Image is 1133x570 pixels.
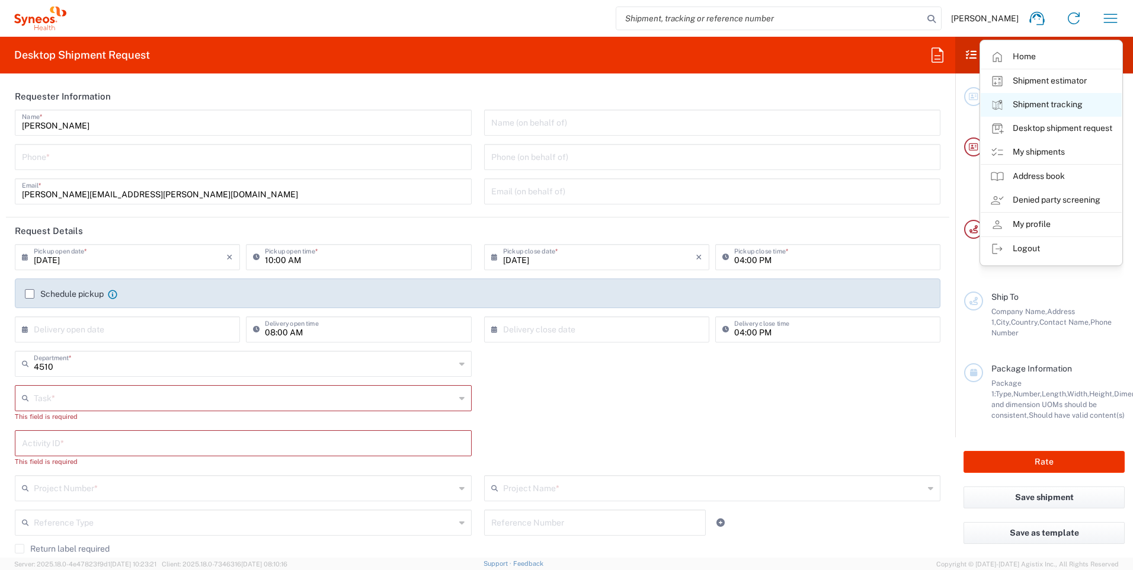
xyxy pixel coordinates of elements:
[964,522,1125,544] button: Save as template
[996,389,1013,398] span: Type,
[981,45,1122,69] a: Home
[25,289,104,299] label: Schedule pickup
[1089,389,1114,398] span: Height,
[14,48,150,62] h2: Desktop Shipment Request
[15,544,110,553] label: Return label required
[951,13,1019,24] span: [PERSON_NAME]
[241,561,287,568] span: [DATE] 08:10:16
[1029,411,1125,420] span: Should have valid content(s)
[14,561,156,568] span: Server: 2025.18.0-4e47823f9d1
[981,140,1122,164] a: My shipments
[1042,389,1067,398] span: Length,
[15,456,472,467] div: This field is required
[991,364,1072,373] span: Package Information
[484,560,513,567] a: Support
[964,451,1125,473] button: Rate
[981,237,1122,261] a: Logout
[696,248,702,267] i: ×
[964,486,1125,508] button: Save shipment
[996,318,1011,326] span: City,
[981,188,1122,212] a: Denied party screening
[981,117,1122,140] a: Desktop shipment request
[981,69,1122,93] a: Shipment estimator
[1039,318,1090,326] span: Contact Name,
[1067,389,1089,398] span: Width,
[513,560,543,567] a: Feedback
[981,93,1122,117] a: Shipment tracking
[226,248,233,267] i: ×
[1013,389,1042,398] span: Number,
[15,91,111,103] h2: Requester Information
[110,561,156,568] span: [DATE] 10:23:21
[981,213,1122,236] a: My profile
[162,561,287,568] span: Client: 2025.18.0-7346316
[712,514,729,531] a: Add Reference
[936,559,1119,569] span: Copyright © [DATE]-[DATE] Agistix Inc., All Rights Reserved
[991,307,1047,316] span: Company Name,
[616,7,923,30] input: Shipment, tracking or reference number
[966,48,1083,62] h2: Shipment Checklist
[15,411,472,422] div: This field is required
[15,225,83,237] h2: Request Details
[991,379,1022,398] span: Package 1:
[981,165,1122,188] a: Address book
[991,292,1019,302] span: Ship To
[1011,318,1039,326] span: Country,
